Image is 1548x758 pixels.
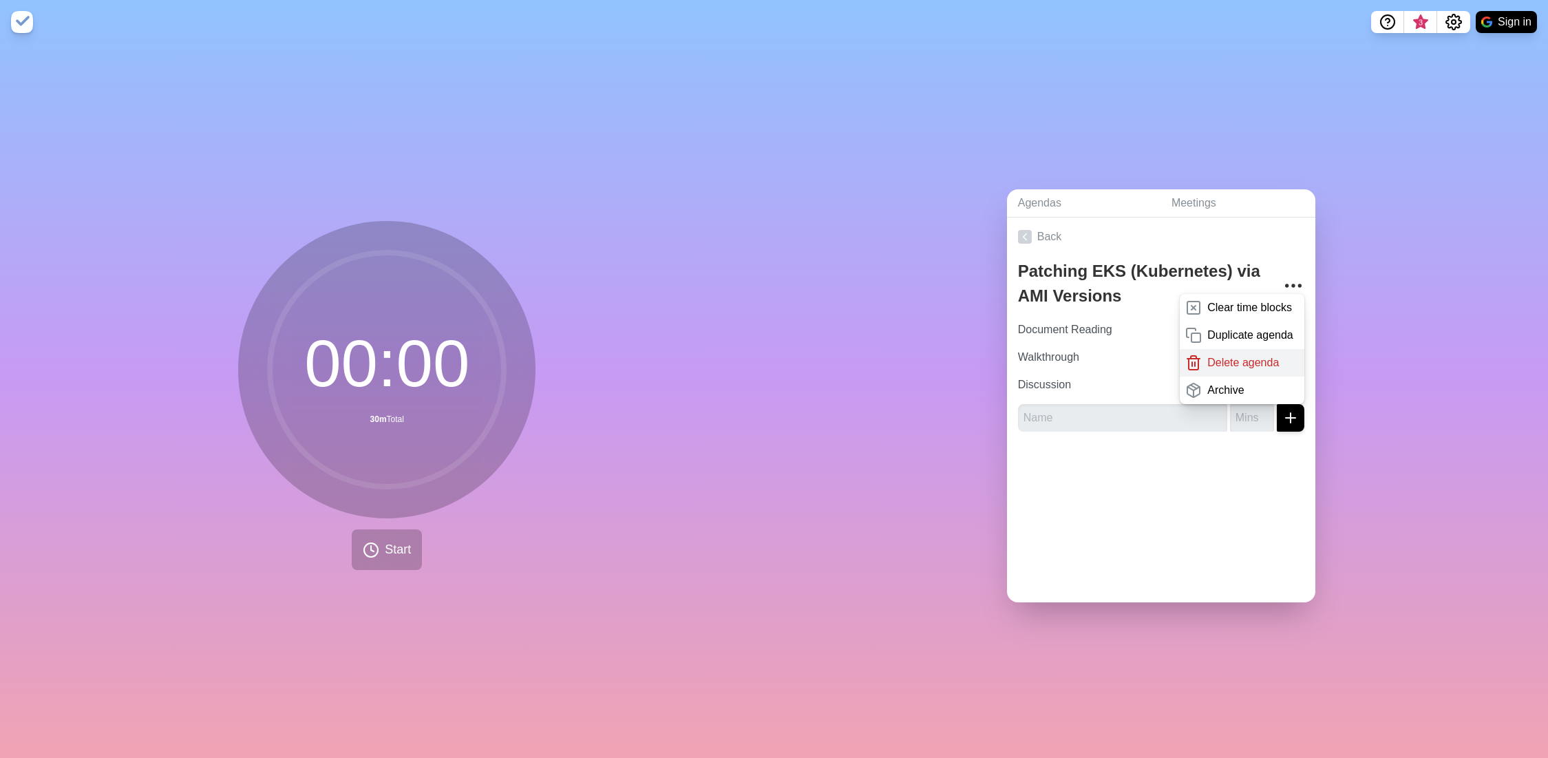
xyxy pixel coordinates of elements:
button: Sign in [1476,11,1537,33]
input: Name [1018,404,1227,432]
p: Duplicate agenda [1207,327,1293,344]
img: timeblocks logo [11,11,33,33]
img: google logo [1481,17,1492,28]
button: Help [1371,11,1404,33]
button: Settings [1437,11,1470,33]
p: Archive [1207,382,1244,399]
a: Back [1007,218,1315,256]
button: What’s new [1404,11,1437,33]
span: 3 [1415,17,1426,28]
input: Name [1012,316,1208,344]
span: Start [385,540,411,559]
input: Name [1012,344,1208,371]
input: Name [1012,371,1208,399]
p: Delete agenda [1207,355,1279,371]
button: Start [352,529,422,570]
a: Agendas [1007,189,1160,218]
p: Clear time blocks [1207,299,1292,316]
a: Meetings [1160,189,1315,218]
button: More [1280,272,1307,299]
input: Mins [1230,404,1274,432]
